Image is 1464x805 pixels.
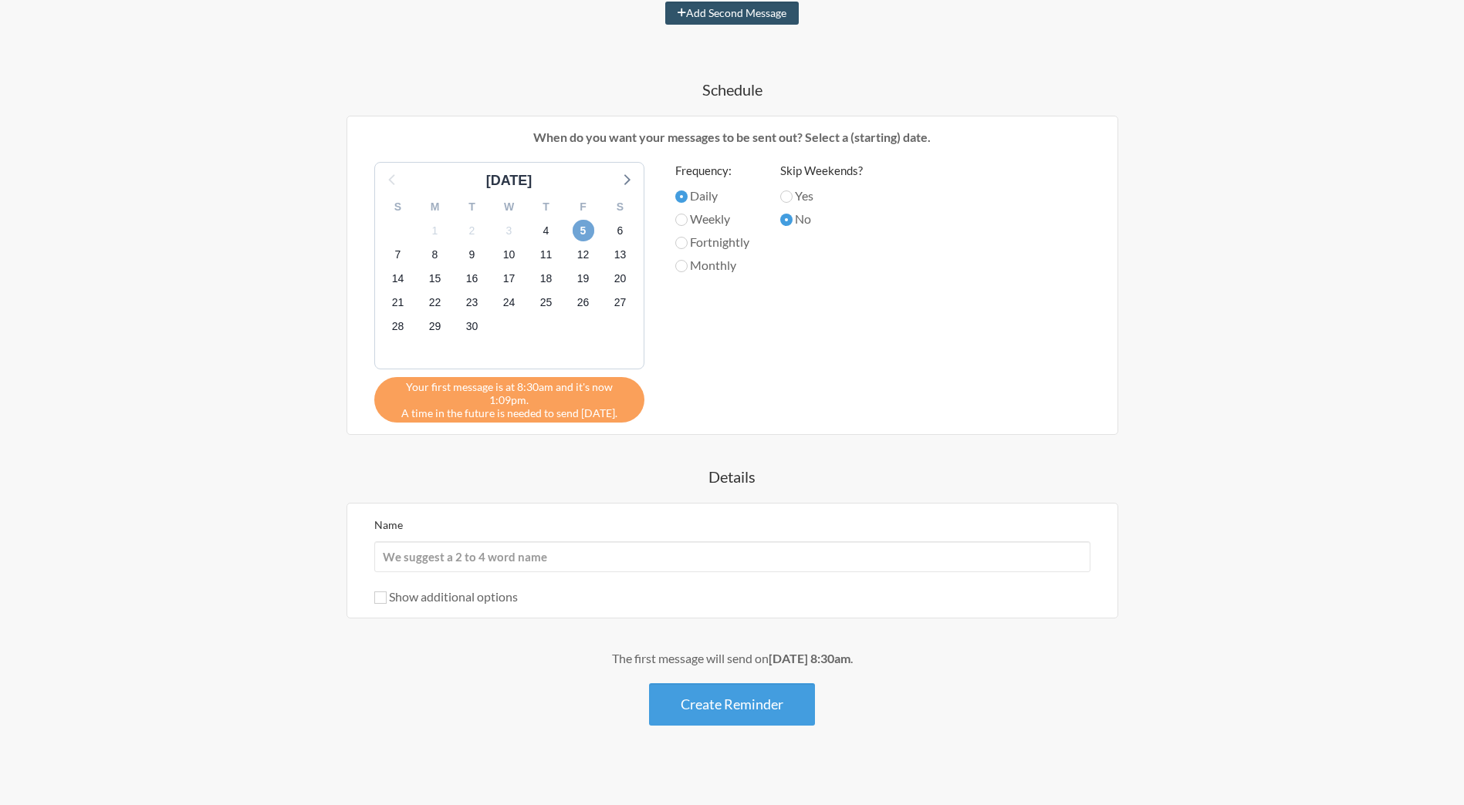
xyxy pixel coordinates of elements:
[499,292,520,314] span: Friday, October 24, 2025
[462,220,483,241] span: Thursday, October 2, 2025
[780,162,863,180] label: Skip Weekends?
[780,214,793,226] input: No
[417,195,454,219] div: M
[480,170,539,191] div: [DATE]
[462,268,483,290] span: Thursday, October 16, 2025
[374,591,387,604] input: Show additional options
[499,244,520,265] span: Friday, October 10, 2025
[387,268,409,290] span: Tuesday, October 14, 2025
[285,649,1180,668] div: The first message will send on .
[573,292,594,314] span: Sunday, October 26, 2025
[374,541,1090,572] input: We suggest a 2 to 4 word name
[610,268,631,290] span: Monday, October 20, 2025
[536,220,557,241] span: Saturday, October 4, 2025
[675,260,688,272] input: Monthly
[675,214,688,226] input: Weekly
[769,651,850,665] strong: [DATE] 8:30am
[528,195,565,219] div: T
[675,162,749,180] label: Frequency:
[565,195,602,219] div: F
[675,237,688,249] input: Fortnightly
[499,268,520,290] span: Friday, October 17, 2025
[359,128,1106,147] p: When do you want your messages to be sent out? Select a (starting) date.
[374,377,644,423] div: A time in the future is needed to send [DATE].
[387,316,409,338] span: Tuesday, October 28, 2025
[454,195,491,219] div: T
[424,268,446,290] span: Wednesday, October 15, 2025
[387,292,409,314] span: Tuesday, October 21, 2025
[602,195,639,219] div: S
[573,268,594,290] span: Sunday, October 19, 2025
[536,244,557,265] span: Saturday, October 11, 2025
[610,220,631,241] span: Monday, October 6, 2025
[780,210,863,228] label: No
[462,244,483,265] span: Thursday, October 9, 2025
[675,233,749,251] label: Fortnightly
[491,195,528,219] div: W
[424,292,446,314] span: Wednesday, October 22, 2025
[610,292,631,314] span: Monday, October 27, 2025
[675,190,688,203] input: Daily
[374,518,403,531] label: Name
[573,244,594,265] span: Sunday, October 12, 2025
[499,220,520,241] span: Friday, October 3, 2025
[573,220,594,241] span: Sunday, October 5, 2025
[649,683,815,726] button: Create Reminder
[610,244,631,265] span: Monday, October 13, 2025
[387,244,409,265] span: Tuesday, October 7, 2025
[285,79,1180,100] h4: Schedule
[374,589,518,604] label: Show additional options
[462,292,483,314] span: Thursday, October 23, 2025
[780,190,793,203] input: Yes
[675,210,749,228] label: Weekly
[424,316,446,338] span: Wednesday, October 29, 2025
[285,466,1180,487] h4: Details
[665,2,799,25] button: Add Second Message
[386,380,633,406] span: Your first message is at 8:30am and it's now 1:09pm.
[536,268,557,290] span: Saturday, October 18, 2025
[536,292,557,314] span: Saturday, October 25, 2025
[424,244,446,265] span: Wednesday, October 8, 2025
[675,187,749,205] label: Daily
[424,220,446,241] span: Wednesday, October 1, 2025
[780,187,863,205] label: Yes
[462,316,483,338] span: Thursday, October 30, 2025
[380,195,417,219] div: S
[675,256,749,275] label: Monthly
